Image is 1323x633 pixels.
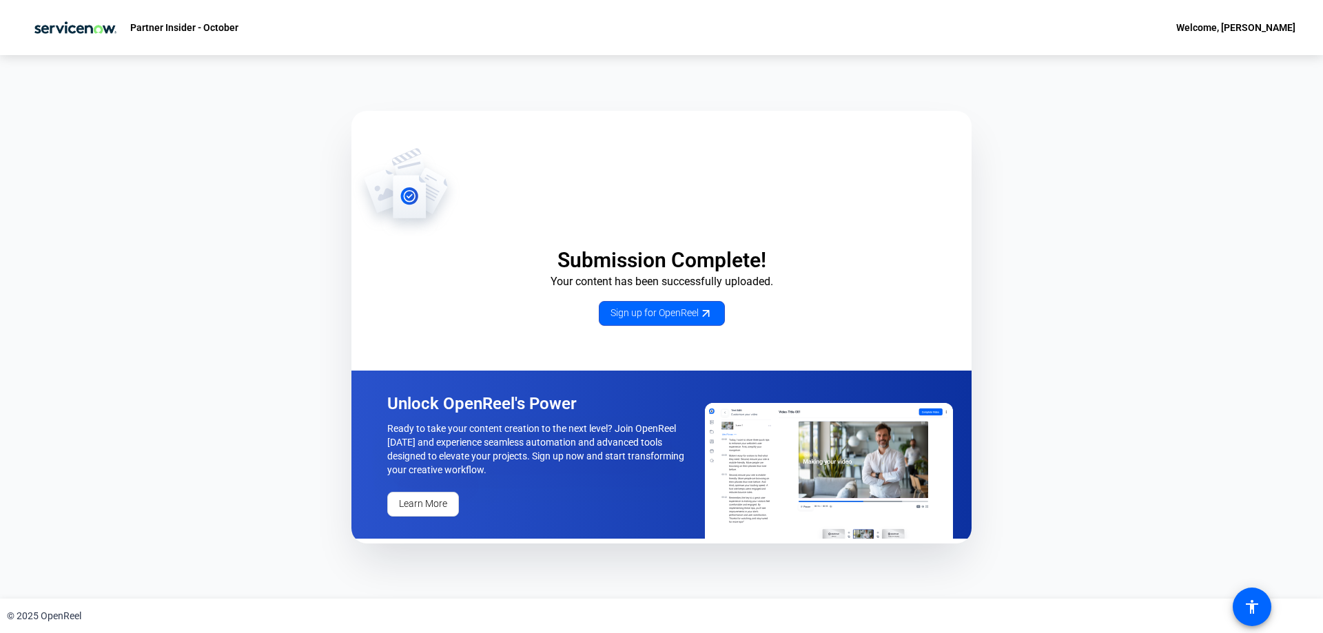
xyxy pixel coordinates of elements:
mat-icon: accessibility [1244,599,1260,615]
p: Partner Insider - October [130,19,238,36]
span: Learn More [399,497,447,511]
div: © 2025 OpenReel [7,609,81,623]
p: Unlock OpenReel's Power [387,393,689,415]
a: Sign up for OpenReel [599,301,725,326]
img: OpenReel [705,403,953,539]
a: Learn More [387,492,459,517]
p: Ready to take your content creation to the next level? Join OpenReel [DATE] and experience seamle... [387,422,689,477]
span: Sign up for OpenReel [611,306,713,320]
div: Welcome, [PERSON_NAME] [1176,19,1295,36]
p: Your content has been successfully uploaded. [351,273,972,290]
p: Submission Complete! [351,247,972,273]
img: OpenReel logo [28,14,123,41]
img: OpenReel [351,147,461,236]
